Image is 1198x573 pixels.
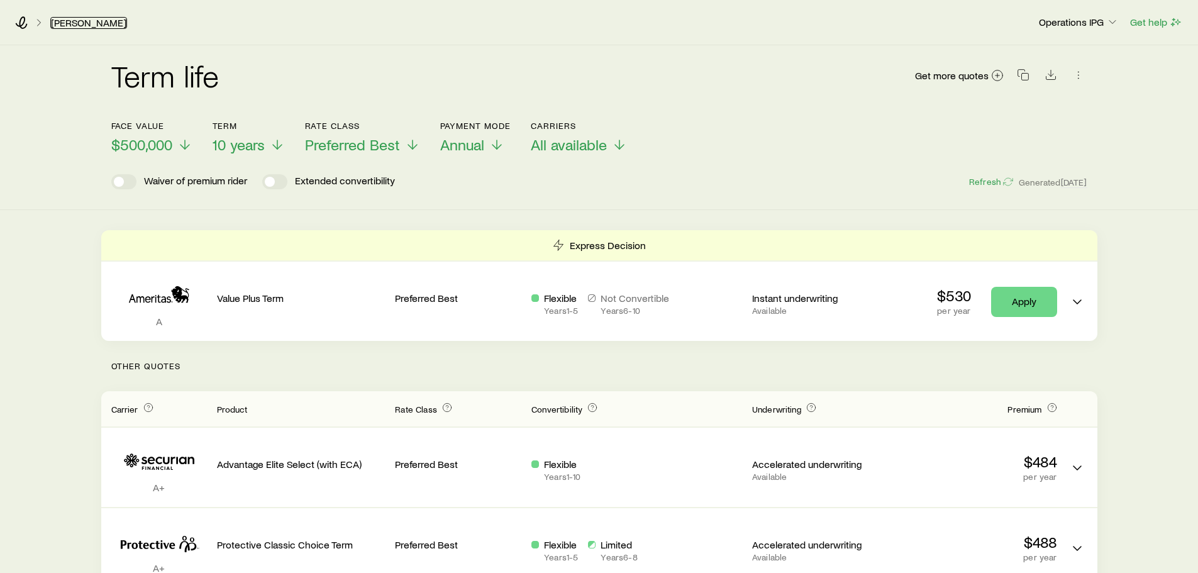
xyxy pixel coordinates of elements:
button: Face value$500,000 [111,121,192,154]
button: CarriersAll available [531,121,627,154]
button: Payment ModeAnnual [440,121,511,154]
p: Flexible [544,458,580,470]
p: per year [937,306,971,316]
p: $488 [889,533,1057,551]
p: Flexible [544,538,578,551]
span: Underwriting [752,404,801,414]
p: Carriers [531,121,627,131]
span: Product [217,404,248,414]
p: Other Quotes [101,341,1097,391]
button: Get help [1129,15,1183,30]
p: Years 1 - 5 [544,552,578,562]
p: Available [752,472,879,482]
h2: Term life [111,60,219,91]
p: Value Plus Term [217,292,385,304]
p: A [111,315,207,328]
button: Term10 years [213,121,285,154]
span: Rate Class [395,404,437,414]
p: Express Decision [570,239,646,252]
span: Annual [440,136,484,153]
span: Generated [1019,177,1087,188]
p: $530 [937,287,971,304]
a: Get more quotes [914,69,1004,83]
p: Years 1 - 5 [544,306,578,316]
p: Years 6 - 8 [601,552,637,562]
p: Waiver of premium rider [144,174,247,189]
span: [DATE] [1061,177,1087,188]
p: Protective Classic Choice Term [217,538,385,551]
p: per year [889,552,1057,562]
div: Term quotes [101,230,1097,341]
p: Available [752,552,879,562]
p: per year [889,472,1057,482]
p: Term [213,121,285,131]
p: Flexible [544,292,578,304]
p: Extended convertibility [295,174,395,189]
p: Preferred Best [395,538,521,551]
p: Rate Class [305,121,420,131]
button: Rate ClassPreferred Best [305,121,420,154]
button: Operations IPG [1038,15,1119,30]
p: $484 [889,453,1057,470]
p: Preferred Best [395,292,521,304]
p: A+ [111,481,207,494]
p: Available [752,306,879,316]
p: Years 6 - 10 [601,306,669,316]
p: Face value [111,121,192,131]
p: Payment Mode [440,121,511,131]
p: Accelerated underwriting [752,538,879,551]
a: [PERSON_NAME] [50,17,127,29]
p: Preferred Best [395,458,521,470]
span: Preferred Best [305,136,400,153]
span: 10 years [213,136,265,153]
p: Operations IPG [1039,16,1119,28]
p: Not Convertible [601,292,669,304]
a: Apply [991,287,1057,317]
p: Accelerated underwriting [752,458,879,470]
span: Get more quotes [915,70,989,81]
p: Advantage Elite Select (with ECA) [217,458,385,470]
p: Instant underwriting [752,292,879,304]
p: Years 1 - 10 [544,472,580,482]
a: Download CSV [1042,71,1060,83]
span: $500,000 [111,136,172,153]
button: Refresh [968,176,1014,188]
span: Carrier [111,404,138,414]
span: All available [531,136,607,153]
p: Limited [601,538,637,551]
span: Premium [1007,404,1041,414]
span: Convertibility [531,404,582,414]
